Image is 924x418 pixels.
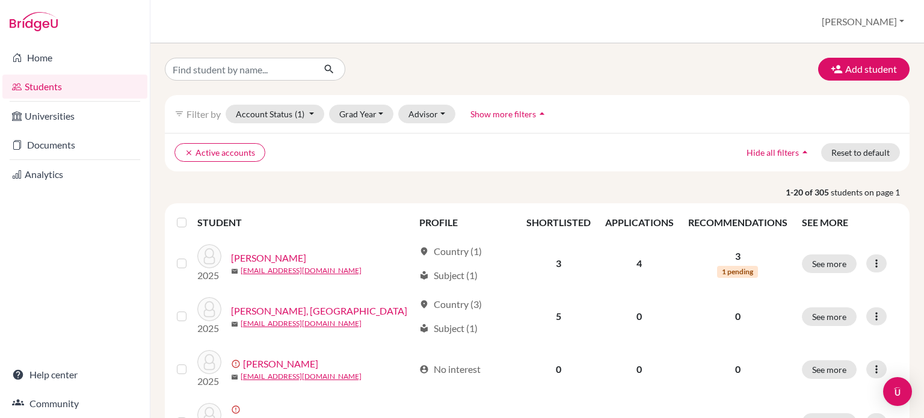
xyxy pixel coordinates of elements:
[412,208,519,237] th: PROFILE
[681,208,795,237] th: RECOMMENDATIONS
[226,105,324,123] button: Account Status(1)
[747,147,799,158] span: Hide all filters
[831,186,910,198] span: students on page 1
[736,143,821,162] button: Hide all filtersarrow_drop_up
[231,251,306,265] a: [PERSON_NAME]
[519,208,598,237] th: SHORTLISTED
[802,307,857,326] button: See more
[231,359,243,369] span: error_outline
[2,104,147,128] a: Universities
[419,247,429,256] span: location_on
[174,109,184,118] i: filter_list
[419,297,482,312] div: Country (3)
[598,290,681,343] td: 0
[519,343,598,396] td: 0
[816,10,910,33] button: [PERSON_NAME]
[419,362,481,377] div: No interest
[197,350,221,374] img: Abrams, Braden
[795,208,905,237] th: SEE MORE
[419,300,429,309] span: location_on
[536,108,548,120] i: arrow_drop_up
[786,186,831,198] strong: 1-20 of 305
[419,321,478,336] div: Subject (1)
[419,324,429,333] span: local_library
[231,405,243,414] span: error_outline
[419,271,429,280] span: local_library
[883,377,912,406] div: Open Intercom Messenger
[197,374,221,389] p: 2025
[419,268,478,283] div: Subject (1)
[818,58,910,81] button: Add student
[519,237,598,290] td: 3
[802,360,857,379] button: See more
[243,357,318,371] a: [PERSON_NAME]
[329,105,394,123] button: Grad Year
[295,109,304,119] span: (1)
[821,143,900,162] button: Reset to default
[174,143,265,162] button: clearActive accounts
[186,108,221,120] span: Filter by
[688,249,787,263] p: 3
[2,162,147,186] a: Analytics
[241,318,362,329] a: [EMAIL_ADDRESS][DOMAIN_NAME]
[231,321,238,328] span: mail
[165,58,314,81] input: Find student by name...
[2,392,147,416] a: Community
[185,149,193,157] i: clear
[231,373,238,381] span: mail
[688,362,787,377] p: 0
[519,290,598,343] td: 5
[2,75,147,99] a: Students
[197,268,221,283] p: 2025
[231,268,238,275] span: mail
[799,146,811,158] i: arrow_drop_up
[241,371,362,382] a: [EMAIL_ADDRESS][DOMAIN_NAME]
[470,109,536,119] span: Show more filters
[2,363,147,387] a: Help center
[2,133,147,157] a: Documents
[598,237,681,290] td: 4
[197,208,412,237] th: STUDENT
[688,309,787,324] p: 0
[197,297,221,321] img: Abdulla, Madison
[419,244,482,259] div: Country (1)
[2,46,147,70] a: Home
[419,364,429,374] span: account_circle
[717,266,758,278] span: 1 pending
[197,244,221,268] img: Abdulla, Braden
[460,105,558,123] button: Show more filtersarrow_drop_up
[598,208,681,237] th: APPLICATIONS
[10,12,58,31] img: Bridge-U
[398,105,455,123] button: Advisor
[231,304,407,318] a: [PERSON_NAME], [GEOGRAPHIC_DATA]
[197,321,221,336] p: 2025
[802,254,857,273] button: See more
[598,343,681,396] td: 0
[241,265,362,276] a: [EMAIL_ADDRESS][DOMAIN_NAME]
